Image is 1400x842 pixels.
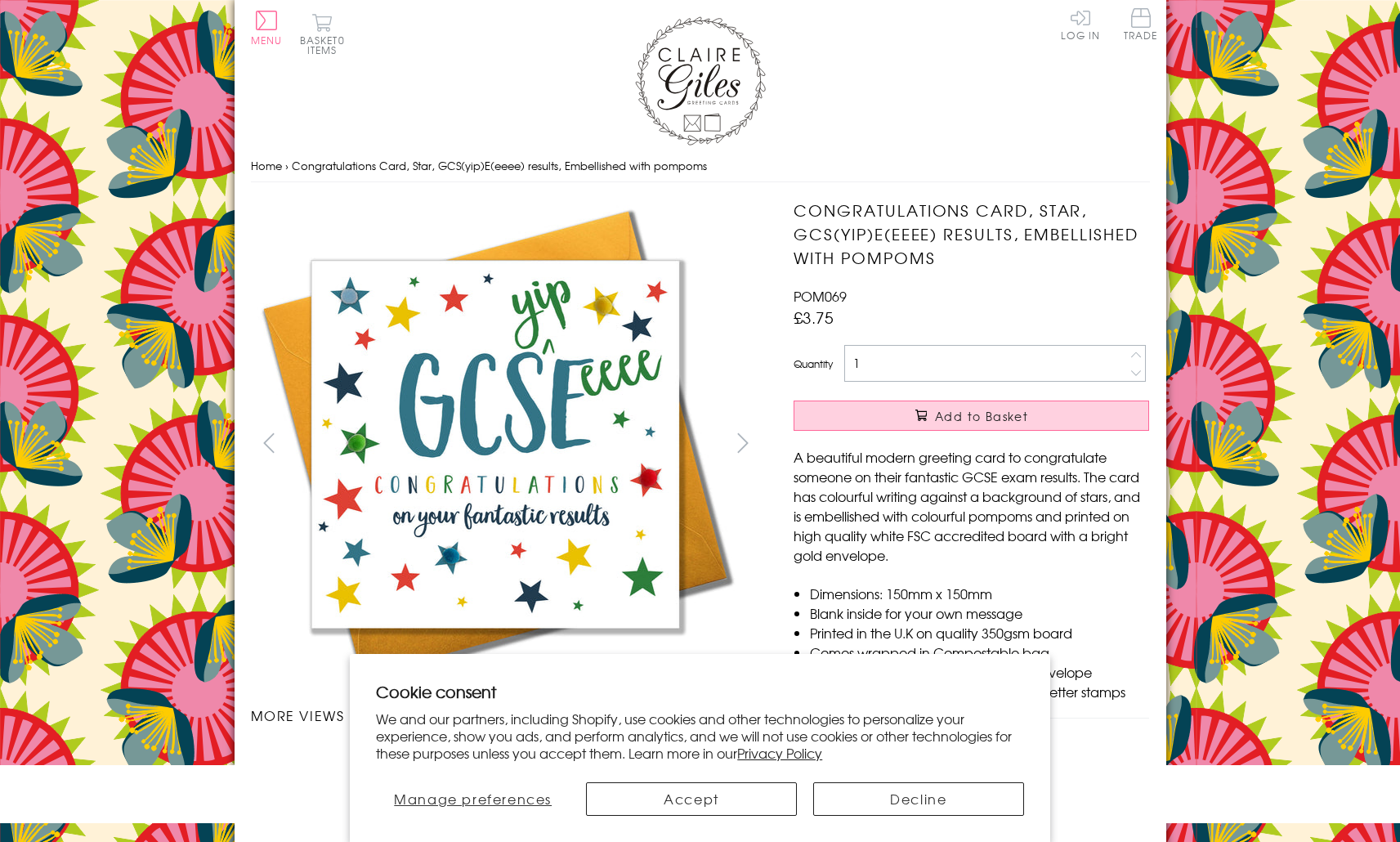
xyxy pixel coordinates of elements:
li: Blank inside for your own message [810,603,1149,623]
button: Add to Basket [794,401,1149,431]
span: Manage preferences [394,789,552,808]
a: Trade [1124,8,1158,43]
ul: Carousel Pagination [251,741,762,777]
button: Basket0 items [300,13,345,55]
span: POM069 [794,286,847,306]
span: £3.75 [794,306,834,329]
button: prev [251,424,288,461]
h3: More views [251,705,762,725]
li: Carousel Page 1 (Current Slide) [251,741,378,777]
li: Comes wrapped in Compostable bag [810,643,1149,662]
p: We and our partners, including Shopify, use cookies and other technologies to personalize your ex... [376,710,1024,761]
button: Accept [586,782,797,816]
button: Decline [813,782,1024,816]
span: 0 items [307,33,345,57]
span: Add to Basket [935,408,1028,424]
h1: Congratulations Card, Star, GCS(yip)E(eeee) results, Embellished with pompoms [794,199,1149,269]
li: Dimensions: 150mm x 150mm [810,584,1149,603]
img: Congratulations Card, Star, GCS(yip)E(eeee) results, Embellished with pompoms [250,199,740,689]
label: Quantity [794,356,833,371]
h2: Cookie consent [376,680,1024,703]
span: › [285,158,288,173]
img: Congratulations Card, Star, GCS(yip)E(eeee) results, Embellished with pompoms [761,199,1251,644]
button: Menu [251,11,283,45]
img: Claire Giles Greetings Cards [635,16,766,146]
a: Log In [1061,8,1100,40]
a: Home [251,158,282,173]
p: A beautiful modern greeting card to congratulate someone on their fantastic GCSE exam results. Th... [794,447,1149,565]
span: Menu [251,33,283,47]
button: Manage preferences [376,782,570,816]
button: next [724,424,761,461]
a: Privacy Policy [737,743,822,763]
li: Printed in the U.K on quality 350gsm board [810,623,1149,643]
nav: breadcrumbs [251,150,1150,183]
span: Congratulations Card, Star, GCS(yip)E(eeee) results, Embellished with pompoms [292,158,707,173]
span: Trade [1124,8,1158,40]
